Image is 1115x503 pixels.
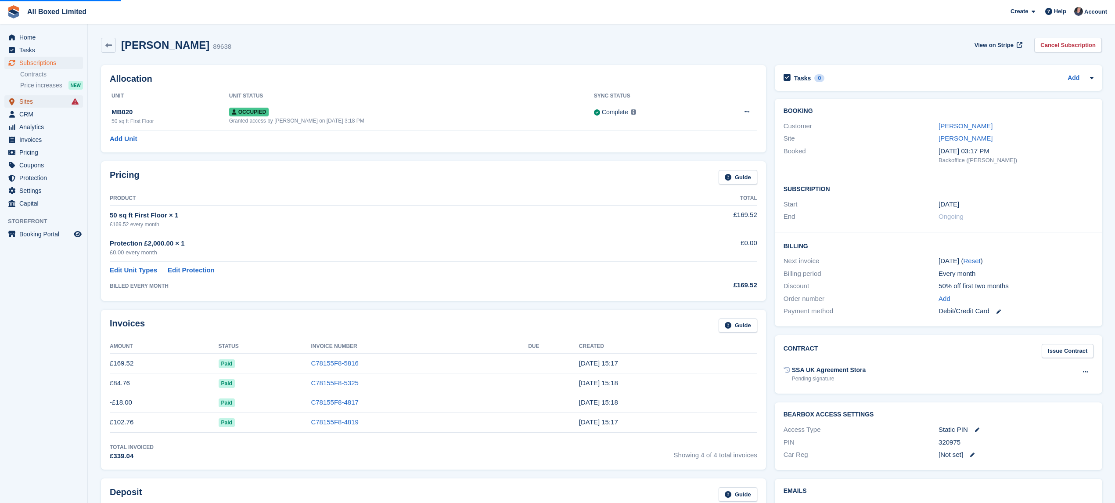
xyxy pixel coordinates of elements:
[110,413,219,432] td: £102.76
[219,340,311,354] th: Status
[1042,344,1093,358] a: Issue Contract
[939,199,959,210] time: 2025-06-06 00:00:00 UTC
[719,318,757,333] a: Guide
[4,121,83,133] a: menu
[4,197,83,210] a: menu
[784,306,939,316] div: Payment method
[784,425,939,435] div: Access Type
[19,185,72,197] span: Settings
[939,306,1093,316] div: Debit/Credit Card
[579,359,618,367] time: 2025-08-06 14:17:45 UTC
[20,80,83,90] a: Price increases NEW
[939,213,964,220] span: Ongoing
[784,411,1094,418] h2: BearBox Access Settings
[219,398,235,407] span: Paid
[110,373,219,393] td: £84.76
[110,210,637,221] div: 50 sq ft First Floor × 1
[579,340,757,354] th: Created
[637,205,757,233] td: £169.52
[110,265,157,275] a: Edit Unit Types
[528,340,579,354] th: Due
[213,42,231,52] div: 89638
[719,170,757,185] a: Guide
[110,340,219,354] th: Amount
[939,256,1093,266] div: [DATE] ( )
[229,117,594,125] div: Granted access by [PERSON_NAME] on [DATE] 3:18 PM
[20,81,62,90] span: Price increases
[4,44,83,56] a: menu
[19,44,72,56] span: Tasks
[784,488,1094,495] h2: Emails
[939,294,950,304] a: Add
[4,159,83,171] a: menu
[784,241,1094,250] h2: Billing
[311,398,358,406] a: C78155F8-4817
[20,70,83,79] a: Contracts
[939,438,1093,448] div: 320975
[939,450,1093,460] div: [Not set]
[602,108,628,117] div: Complete
[311,379,358,387] a: C78155F8-5325
[19,121,72,133] span: Analytics
[4,134,83,146] a: menu
[784,450,939,460] div: Car Reg
[110,354,219,373] td: £169.52
[110,443,154,451] div: Total Invoiced
[939,425,1093,435] div: Static PIN
[72,98,79,105] i: Smart entry sync failures have occurred
[4,146,83,159] a: menu
[784,146,939,165] div: Booked
[110,487,142,502] h2: Deposit
[4,228,83,240] a: menu
[311,340,528,354] th: Invoice Number
[311,418,358,426] a: C78155F8-4819
[19,197,72,210] span: Capital
[19,31,72,43] span: Home
[792,375,866,383] div: Pending signature
[594,89,708,103] th: Sync Status
[784,269,939,279] div: Billing period
[784,344,818,358] h2: Contract
[121,39,209,51] h2: [PERSON_NAME]
[637,192,757,206] th: Total
[963,257,980,264] a: Reset
[110,393,219,413] td: -£18.00
[1074,7,1083,16] img: Dan Goss
[68,81,83,90] div: NEW
[784,256,939,266] div: Next invoice
[7,5,20,18] img: stora-icon-8386f47178a22dfd0bd8f6a31ec36ba5ce8667c1dd55bd0f319d3a0aa187defe.svg
[19,172,72,184] span: Protection
[19,228,72,240] span: Booking Portal
[4,57,83,69] a: menu
[784,294,939,304] div: Order number
[110,248,637,257] div: £0.00 every month
[111,117,229,125] div: 50 sq ft First Floor
[229,108,269,116] span: Occupied
[110,221,637,228] div: £169.52 every month
[19,134,72,146] span: Invoices
[719,487,757,502] a: Guide
[784,199,939,210] div: Start
[1054,7,1066,16] span: Help
[1011,7,1028,16] span: Create
[4,172,83,184] a: menu
[19,159,72,171] span: Coupons
[939,146,1093,156] div: [DATE] 03:17 PM
[110,318,145,333] h2: Invoices
[579,398,618,406] time: 2025-06-06 14:18:56 UTC
[311,359,358,367] a: C78155F8-5816
[579,418,618,426] time: 2025-06-06 14:17:28 UTC
[229,89,594,103] th: Unit Status
[110,134,137,144] a: Add Unit
[939,156,1093,165] div: Backoffice ([PERSON_NAME])
[975,41,1014,50] span: View on Stripe
[219,418,235,427] span: Paid
[110,89,229,103] th: Unit
[784,281,939,291] div: Discount
[72,229,83,239] a: Preview store
[168,265,215,275] a: Edit Protection
[631,109,636,115] img: icon-info-grey-7440780725fd019a000dd9b08b2336e03edf1995a4989e88bcd33f0948082b44.svg
[784,121,939,131] div: Customer
[939,134,993,142] a: [PERSON_NAME]
[637,280,757,290] div: £169.52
